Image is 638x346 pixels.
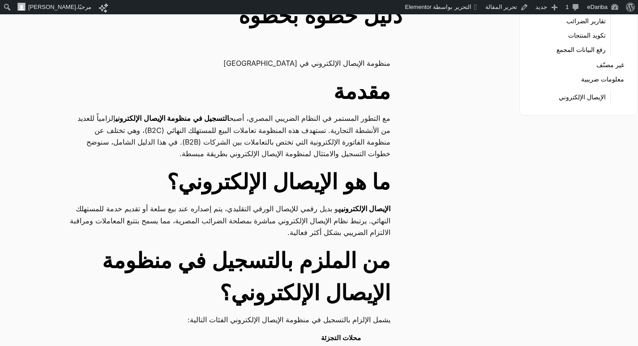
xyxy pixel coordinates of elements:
a: الإيصال الإلكتروني [559,91,606,103]
strong: محلات التجزئة [321,334,361,342]
p: منظومة الإيصال الإلكتروني في [GEOGRAPHIC_DATA] [70,57,390,69]
a: تكويد المنتجات [568,29,606,42]
a: رفع البيانات المجمع [557,43,606,56]
a: تقارير الضرائب [566,15,606,27]
span: التحرير بواسطة Elementor [405,4,471,10]
a: معلومات ضريبية [581,73,624,85]
h2: ما هو الإيصال الإلكتروني؟ [70,166,390,198]
h2: مقدمة [70,76,390,108]
p: يشمل الإلزام بالتسجيل في منظومة الإيصال الإلكتروني الفئات التالية: [70,314,390,325]
strong: التسجيل في منظومة الإيصال الإلكتروني [116,115,229,122]
p: مع التطور المستمر في النظام الضريبي المصري، أصبح إلزامياً للعديد من الأنشطة التجارية. تستهدف هذه ... [70,112,390,159]
strong: الإيصال الإلكتروني [341,205,390,213]
a: غير مصنّف [596,59,624,71]
p: هو بديل رقمي للإيصال الورقي التقليدي، يتم إصداره عند بيع سلعة أو تقديم خدمة للمستهلك النهائي. يرت... [70,203,390,238]
h2: من الملزم بالتسجيل في منظومة الإيصال الإلكتروني؟ [70,245,390,309]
